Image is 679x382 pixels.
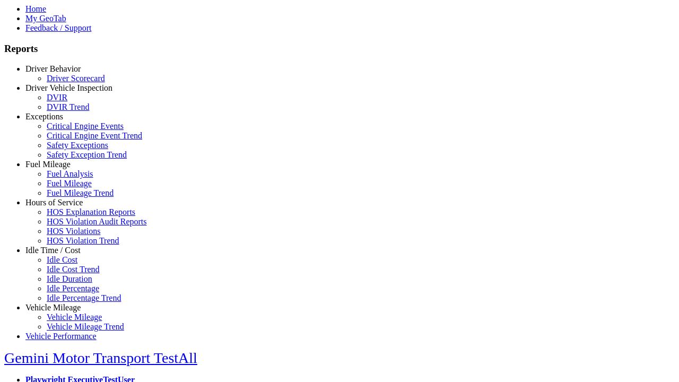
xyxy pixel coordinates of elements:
a: Vehicle Performance [25,332,97,341]
a: HOS Violations [47,227,100,236]
a: Idle Duration [47,274,92,283]
a: Driver Behavior [25,64,81,73]
a: Idle Percentage Trend [47,293,121,302]
a: Idle Cost Trend [47,265,100,274]
a: Vehicle Mileage Trend [47,322,124,331]
a: Exceptions [25,112,63,121]
a: Driver Vehicle Inspection [25,83,112,92]
a: Fuel Analysis [47,169,93,178]
a: Idle Time / Cost [25,246,81,255]
a: DVIR Trend [47,102,89,111]
a: Fuel Mileage Trend [47,188,114,197]
a: DVIR [47,93,67,102]
a: Critical Engine Events [47,121,124,131]
a: Home [25,4,46,13]
a: Fuel Mileage [47,179,92,188]
h3: Reports [4,43,675,55]
a: HOS Violation Audit Reports [47,217,147,226]
a: Idle Percentage [47,284,99,293]
a: My GeoTab [25,14,66,23]
a: HOS Violation Trend [47,236,119,245]
a: Driver Scorecard [47,74,105,83]
a: Fuel Mileage [25,160,71,169]
a: Critical Engine Event Trend [47,131,142,140]
a: HOS Explanation Reports [47,207,135,216]
a: Idle Cost [47,255,77,264]
a: Vehicle Mileage [25,303,81,312]
a: Safety Exception Trend [47,150,127,159]
a: Vehicle Mileage [47,312,102,322]
a: Safety Exceptions [47,141,108,150]
a: Feedback / Support [25,23,91,32]
a: Hours of Service [25,198,83,207]
a: Gemini Motor Transport TestAll [4,350,197,366]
